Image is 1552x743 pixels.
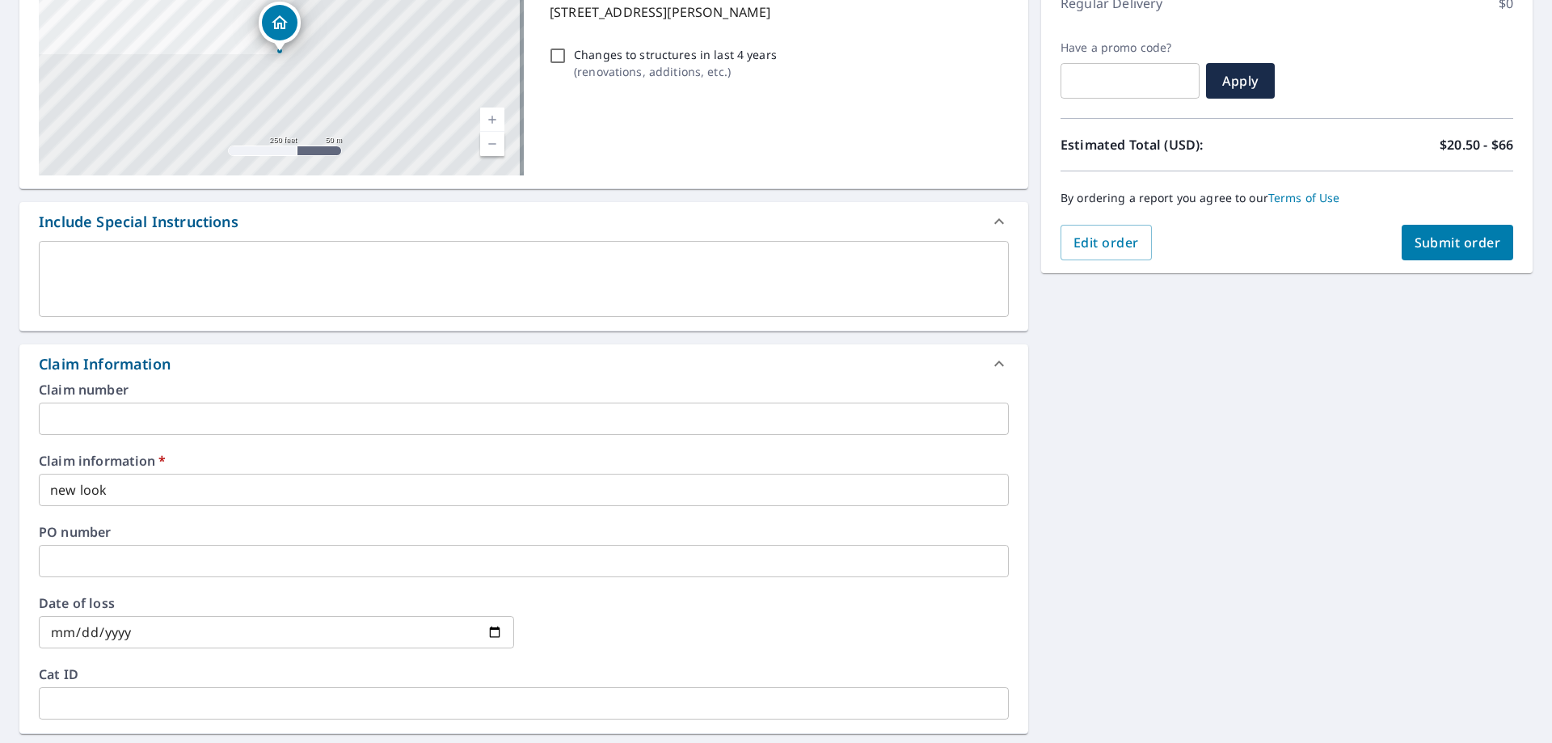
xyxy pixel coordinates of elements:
label: Claim number [39,383,1009,396]
p: [STREET_ADDRESS][PERSON_NAME] [550,2,1002,22]
p: $20.50 - $66 [1440,135,1513,154]
div: Claim Information [19,344,1028,383]
p: By ordering a report you agree to our [1061,191,1513,205]
p: Estimated Total (USD): [1061,135,1287,154]
label: Cat ID [39,668,1009,681]
label: Have a promo code? [1061,40,1200,55]
div: Include Special Instructions [19,202,1028,241]
a: Current Level 17, Zoom Out [480,132,504,156]
span: Apply [1219,72,1262,90]
span: Submit order [1415,234,1501,251]
a: Current Level 17, Zoom In [480,108,504,132]
label: PO number [39,526,1009,538]
a: Terms of Use [1268,190,1340,205]
button: Submit order [1402,225,1514,260]
label: Claim information [39,454,1009,467]
span: Edit order [1073,234,1139,251]
p: ( renovations, additions, etc. ) [574,63,777,80]
label: Date of loss [39,597,514,610]
button: Apply [1206,63,1275,99]
div: Include Special Instructions [39,211,238,233]
div: Claim Information [39,353,171,375]
div: Dropped pin, building 1, Residential property, 1821 Ringwalt St Pittsburgh, PA 15216 [259,2,301,52]
p: Changes to structures in last 4 years [574,46,777,63]
button: Edit order [1061,225,1152,260]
